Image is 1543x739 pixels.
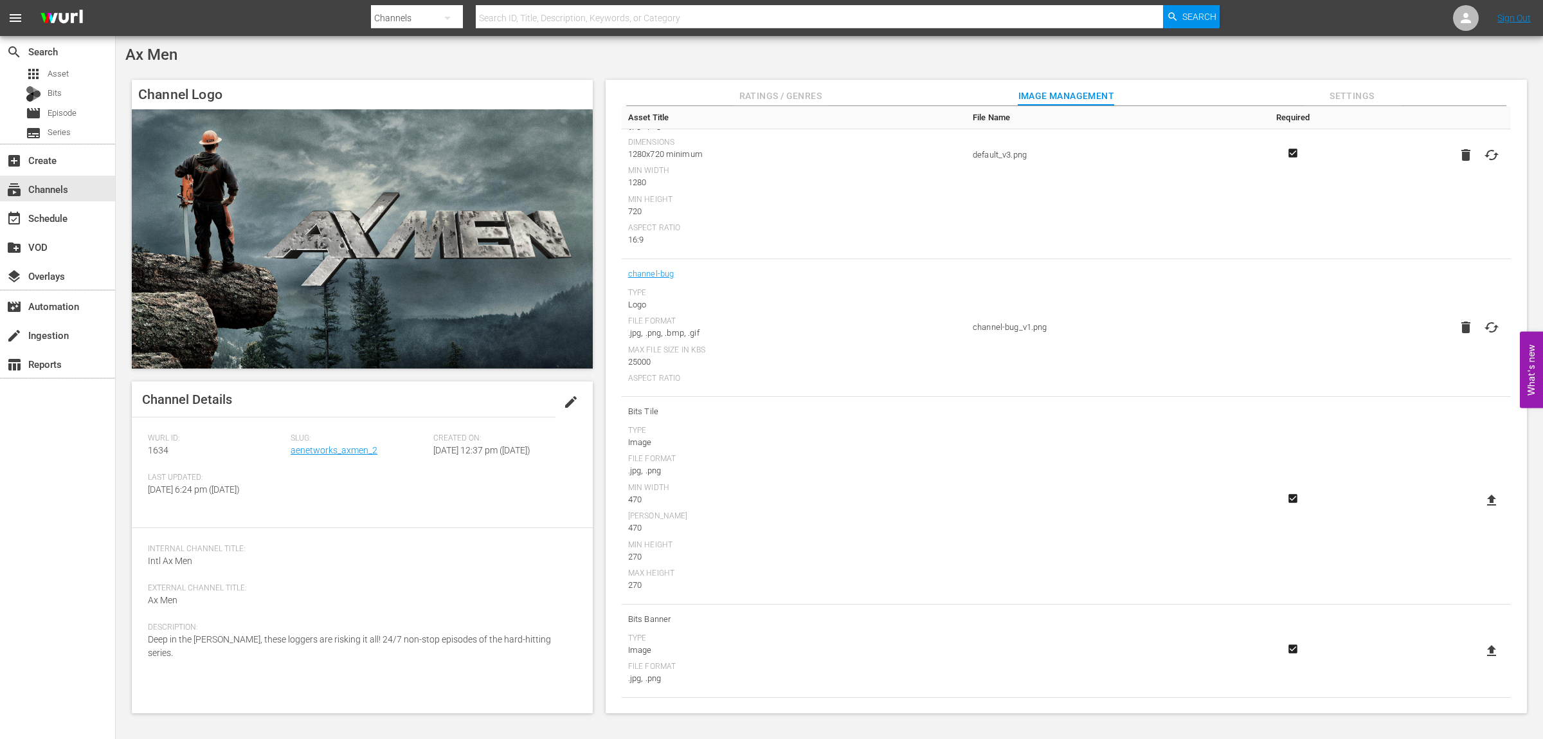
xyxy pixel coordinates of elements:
span: Automation [6,299,22,315]
span: Ratings / Genres [732,88,829,104]
div: Type [628,634,960,644]
span: Reports [6,357,22,372]
div: Max File Size In Kbs [628,345,960,356]
span: [DATE] 12:37 pm ([DATE]) [433,445,530,455]
a: channel-bug [628,266,674,282]
a: Sign Out [1497,13,1531,23]
div: File Format [628,662,960,672]
div: Logo [628,298,960,311]
button: Open Feedback Widget [1520,331,1543,408]
span: Intl Ax Men [148,556,192,566]
div: 1280 [628,176,960,189]
div: 270 [628,551,960,563]
div: Aspect Ratio [628,374,960,384]
div: 470 [628,493,960,506]
span: Wurl ID: [148,433,284,444]
span: Image Management [1018,88,1114,104]
span: edit [563,394,579,410]
td: channel-bug_v1.png [966,259,1257,397]
div: File Format [628,316,960,327]
span: Last Updated: [148,473,284,483]
span: Ingestion [6,328,22,343]
div: 25000 [628,356,960,369]
span: Overlays [6,269,22,284]
div: Image [628,644,960,657]
img: ans4CAIJ8jUAAAAAAAAAAAAAAAAAAAAAAAAgQb4GAAAAAAAAAAAAAAAAAAAAAAAAJMjXAAAAAAAAAAAAAAAAAAAAAAAAgAT5G... [31,3,93,33]
span: Search [1182,5,1216,28]
div: Type [628,426,960,436]
span: Internal Channel Title: [148,544,570,554]
div: File Format [628,454,960,464]
span: Bits [48,87,62,100]
span: External Channel Title: [148,583,570,594]
span: Create [6,153,22,169]
span: Search [6,44,22,60]
span: menu [8,10,23,26]
div: Min Height [628,540,960,551]
div: .jpg, .png [628,464,960,477]
span: Episode [26,105,41,121]
div: 1280x720 minimum [628,148,960,161]
svg: Required [1285,643,1301,655]
div: 16:9 [628,233,960,246]
th: Required [1257,106,1330,129]
th: File Name [966,106,1257,129]
span: Series [26,125,41,141]
div: Min Width [628,483,960,493]
span: Channels [6,182,22,197]
span: Slug: [291,433,427,444]
span: Asset [48,68,69,80]
span: Channel Details [142,392,232,407]
div: Bits [26,86,41,102]
span: VOD [6,240,22,255]
button: Search [1163,5,1220,28]
img: Ax Men [132,109,593,369]
span: Bits Tile [628,403,960,420]
span: Ax Men [125,46,177,64]
h4: Channel Logo [132,80,593,109]
div: Image [628,436,960,449]
div: Type [628,288,960,298]
span: Schedule [6,211,22,226]
th: Asset Title [622,106,966,129]
span: Created On: [433,433,570,444]
svg: Required [1285,147,1301,159]
span: Asset [26,66,41,82]
div: Max Height [628,569,960,579]
div: Min Width [628,166,960,176]
span: Episode [48,107,77,120]
div: .jpg, .png, .bmp, .gif [628,327,960,340]
div: 270 [628,579,960,592]
span: Bits Banner [628,611,960,628]
span: Description: [148,623,570,633]
span: Ax Men [148,595,177,605]
div: Min Height [628,195,960,205]
span: Series [48,126,71,139]
div: Dimensions [628,138,960,148]
a: aenetworks_axmen_2 [291,445,377,455]
td: default_v3.png [966,51,1257,259]
div: .jpg, .png [628,672,960,685]
svg: Required [1285,493,1301,504]
span: 1634 [148,445,168,455]
div: 470 [628,522,960,534]
span: Deep in the [PERSON_NAME], these loggers are risking it all! 24/7 non-stop episodes of the hard-h... [148,634,551,658]
div: 720 [628,205,960,218]
span: [DATE] 6:24 pm ([DATE]) [148,484,240,495]
div: [PERSON_NAME] [628,511,960,522]
span: Settings [1304,88,1400,104]
button: edit [555,387,586,417]
div: Aspect Ratio [628,223,960,233]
